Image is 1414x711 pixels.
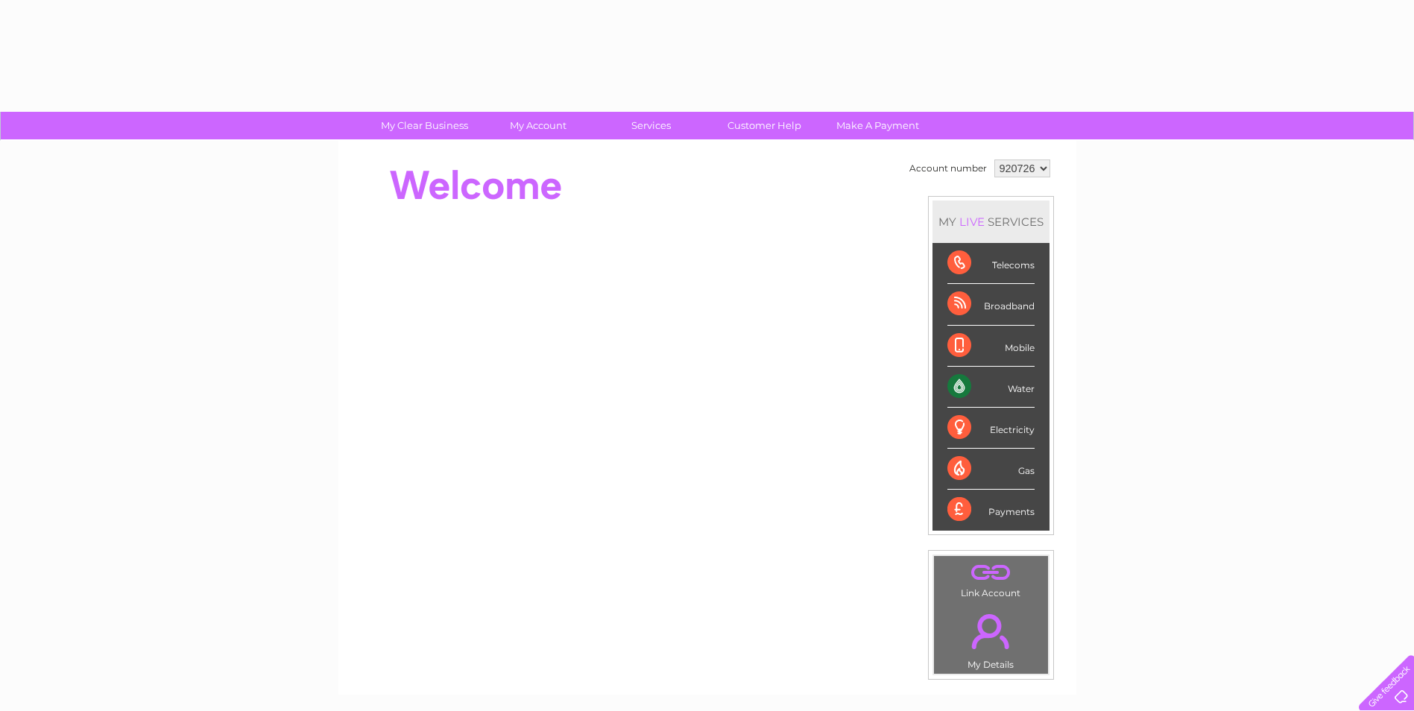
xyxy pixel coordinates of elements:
a: . [938,605,1044,657]
div: LIVE [956,215,988,229]
a: Services [590,112,713,139]
a: My Clear Business [363,112,486,139]
div: MY SERVICES [932,200,1050,243]
td: My Details [933,601,1049,674]
div: Telecoms [947,243,1035,284]
a: . [938,560,1044,586]
a: My Account [476,112,599,139]
div: Payments [947,490,1035,530]
div: Gas [947,449,1035,490]
a: Make A Payment [816,112,939,139]
div: Water [947,367,1035,408]
td: Link Account [933,555,1049,602]
td: Account number [906,156,991,181]
div: Mobile [947,326,1035,367]
div: Electricity [947,408,1035,449]
a: Customer Help [703,112,826,139]
div: Broadband [947,284,1035,325]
